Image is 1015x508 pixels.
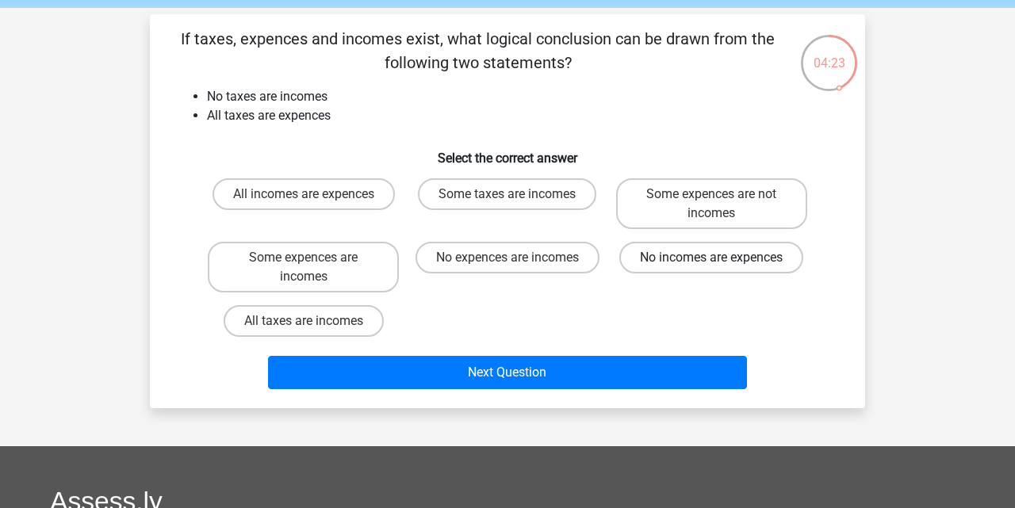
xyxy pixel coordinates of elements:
[616,178,807,229] label: Some expences are not incomes
[175,138,840,166] h6: Select the correct answer
[224,305,384,337] label: All taxes are incomes
[418,178,596,210] label: Some taxes are incomes
[799,33,859,73] div: 04:23
[175,27,780,74] p: If taxes, expences and incomes exist, what logical conclusion can be drawn from the following two...
[619,242,803,273] label: No incomes are expences
[208,242,399,292] label: Some expences are incomes
[416,242,599,273] label: No expences are incomes
[213,178,395,210] label: All incomes are expences
[268,356,748,389] button: Next Question
[207,106,840,125] li: All taxes are expences
[207,87,840,106] li: No taxes are incomes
